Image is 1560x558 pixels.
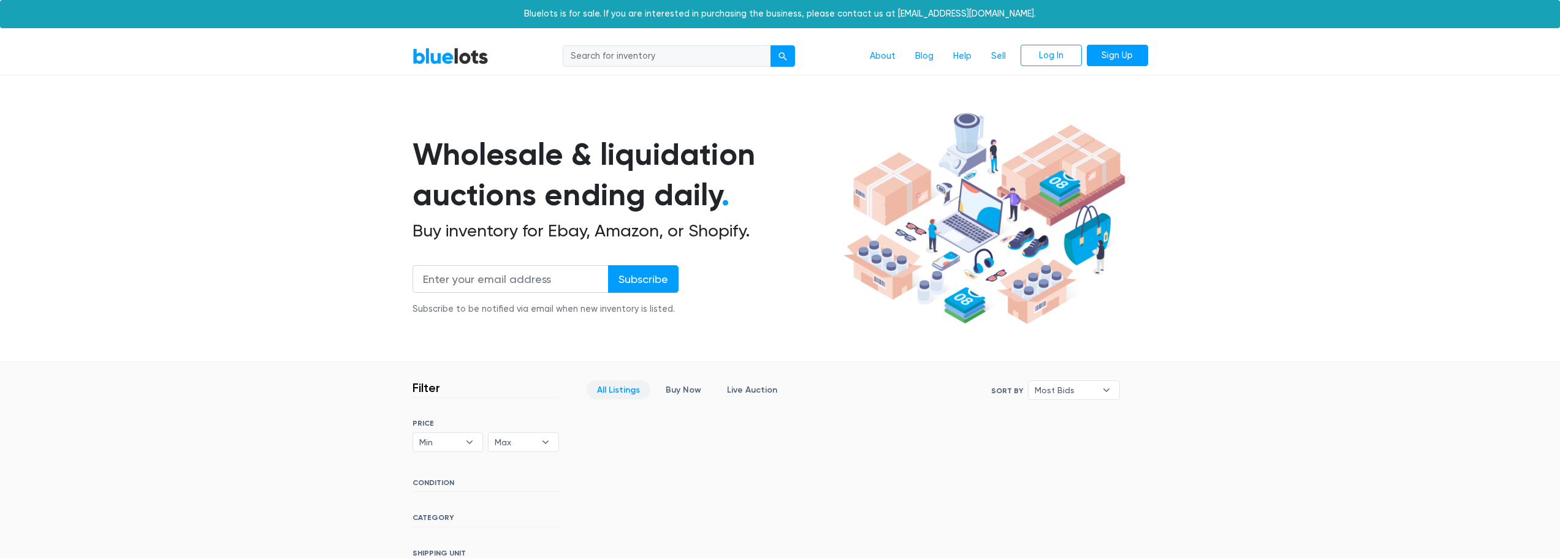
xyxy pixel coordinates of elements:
span: . [721,176,729,213]
h3: Filter [413,380,440,395]
a: About [860,45,905,68]
b: ▾ [457,433,482,451]
span: Most Bids [1035,381,1096,399]
span: Min [419,433,460,451]
img: hero-ee84e7d0318cb26816c560f6b4441b76977f77a177738b4e94f68c95b2b83dbb.png [839,107,1130,330]
b: ▾ [533,433,558,451]
h6: CATEGORY [413,513,559,527]
input: Subscribe [608,265,679,293]
div: Subscribe to be notified via email when new inventory is listed. [413,303,679,316]
h6: CONDITION [413,478,559,492]
a: Sign Up [1087,45,1148,67]
h2: Buy inventory for Ebay, Amazon, or Shopify. [413,221,839,241]
input: Enter your email address [413,265,609,293]
b: ▾ [1094,381,1119,399]
span: Max [495,433,535,451]
input: Search for inventory [563,45,771,67]
label: Sort By [991,385,1023,396]
h6: PRICE [413,419,559,428]
a: Sell [981,45,1016,68]
a: Help [943,45,981,68]
a: Log In [1021,45,1082,67]
a: Live Auction [717,380,788,399]
a: All Listings [587,380,650,399]
a: Buy Now [655,380,712,399]
h1: Wholesale & liquidation auctions ending daily [413,134,839,216]
a: Blog [905,45,943,68]
a: BlueLots [413,47,489,65]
